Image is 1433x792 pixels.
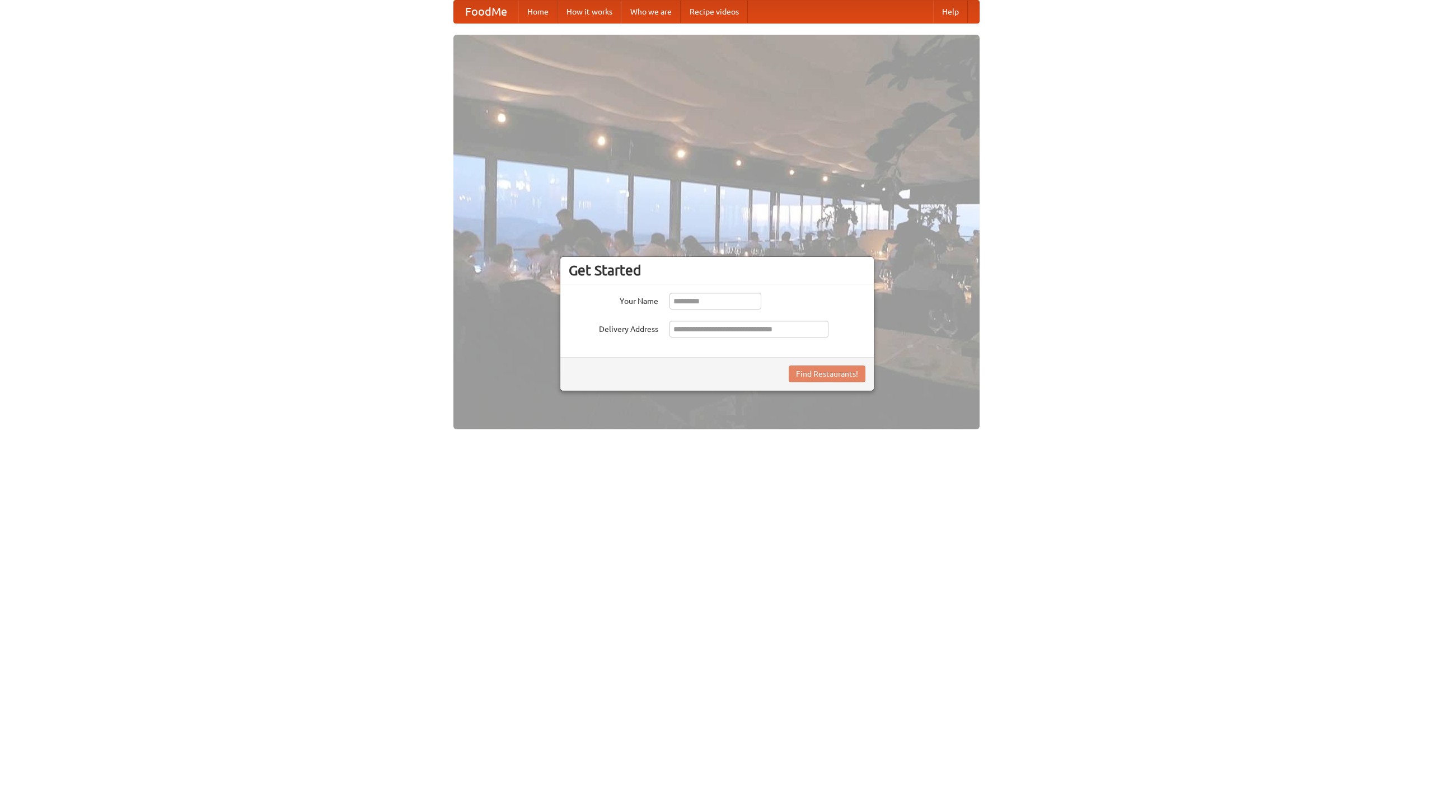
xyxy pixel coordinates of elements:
a: Help [933,1,968,23]
a: Who we are [621,1,681,23]
h3: Get Started [569,262,865,279]
a: FoodMe [454,1,518,23]
label: Your Name [569,293,658,307]
label: Delivery Address [569,321,658,335]
a: How it works [558,1,621,23]
a: Home [518,1,558,23]
a: Recipe videos [681,1,748,23]
button: Find Restaurants! [789,365,865,382]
